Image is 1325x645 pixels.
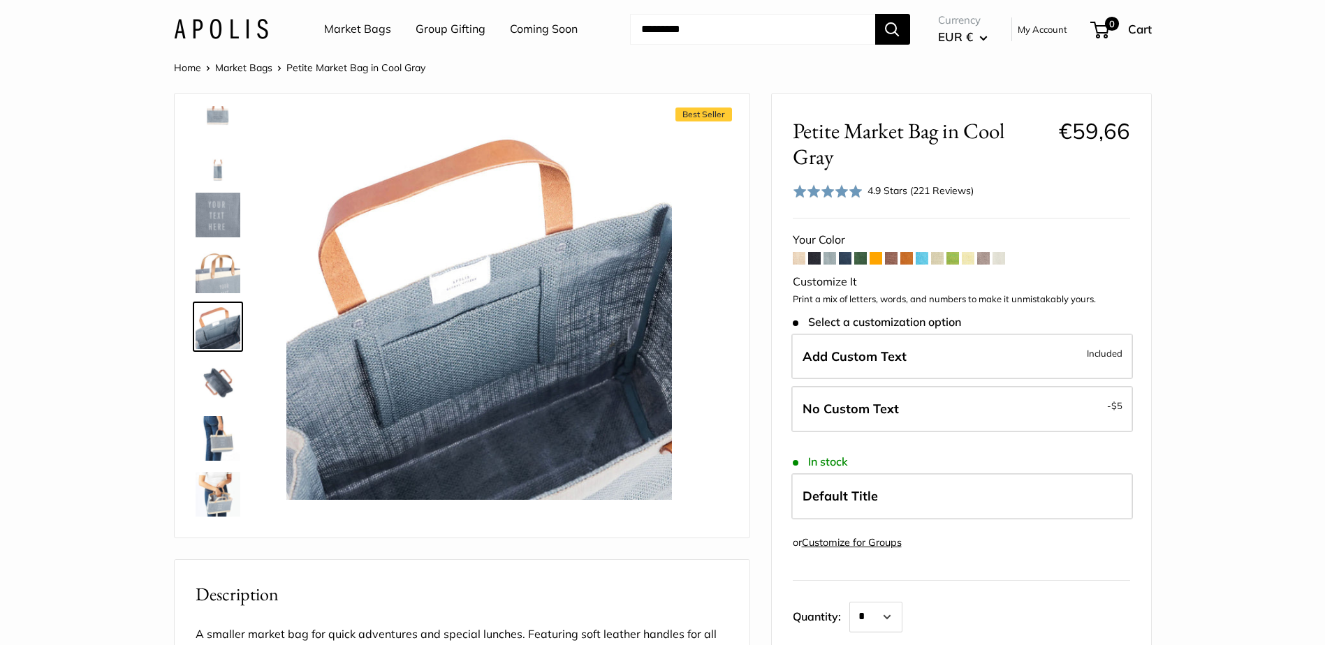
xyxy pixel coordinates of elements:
div: Customize It [793,272,1130,292]
a: Petite Market Bag in Cool Gray [193,190,243,240]
img: Petite Market Bag in Cool Gray [196,304,240,349]
label: Default Title [791,473,1133,519]
a: Coming Soon [510,19,578,40]
button: EUR € [938,26,988,48]
label: Add Custom Text [791,334,1133,380]
img: Petite Market Bag in Cool Gray [196,137,240,181]
button: Search [875,14,910,45]
div: 4.9 Stars (221 Reviews) [868,183,974,198]
label: Quantity: [793,598,849,632]
span: - [1107,397,1122,414]
span: Add Custom Text [803,348,907,364]
a: Petite Market Bag in Cool Gray [193,246,243,296]
label: Leave Blank [791,386,1133,432]
h2: Description [196,581,729,608]
span: Petite Market Bag in Cool Gray [793,118,1048,170]
img: Petite Market Bag in Cool Gray [196,193,240,237]
span: Best Seller [675,107,732,121]
input: Search... [630,14,875,45]
a: Petite Market Bag in Cool Gray [193,302,243,352]
img: Petite Market Bag in Cool Gray [196,360,240,405]
p: Print a mix of letters, words, and numbers to make it unmistakably yours. [793,292,1130,306]
a: Group Gifting [416,19,485,40]
img: Petite Market Bag in Cool Gray [196,472,240,517]
nav: Breadcrumb [174,59,425,77]
div: or [793,533,902,552]
a: Petite Market Bag in Cool Gray [193,134,243,184]
a: Market Bags [324,19,391,40]
span: EUR € [938,29,973,44]
img: Petite Market Bag in Cool Gray [196,416,240,461]
span: Cart [1128,22,1152,36]
span: Default Title [803,488,878,504]
a: Petite Market Bag in Cool Gray [193,357,243,408]
a: 0 Cart [1092,18,1152,40]
a: Petite Market Bag in Cool Gray [193,413,243,464]
img: Apolis [174,19,268,39]
img: Petite Market Bag in Cool Gray [286,114,672,500]
a: Home [174,61,201,74]
span: 0 [1104,17,1118,31]
div: 4.9 Stars (221 Reviews) [793,181,974,201]
span: €59,66 [1059,117,1130,144]
span: Petite Market Bag in Cool Gray [286,61,425,74]
a: Market Bags [215,61,272,74]
span: Select a customization option [793,316,961,329]
a: My Account [1018,21,1067,38]
span: Included [1087,345,1122,362]
a: Petite Market Bag in Cool Gray [193,469,243,519]
span: Currency [938,10,988,30]
div: Your Color [793,230,1130,251]
img: Petite Market Bag in Cool Gray [196,249,240,293]
span: $5 [1111,400,1122,411]
span: In stock [793,455,848,468]
a: Customize for Groups [802,536,902,549]
span: No Custom Text [803,401,899,417]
